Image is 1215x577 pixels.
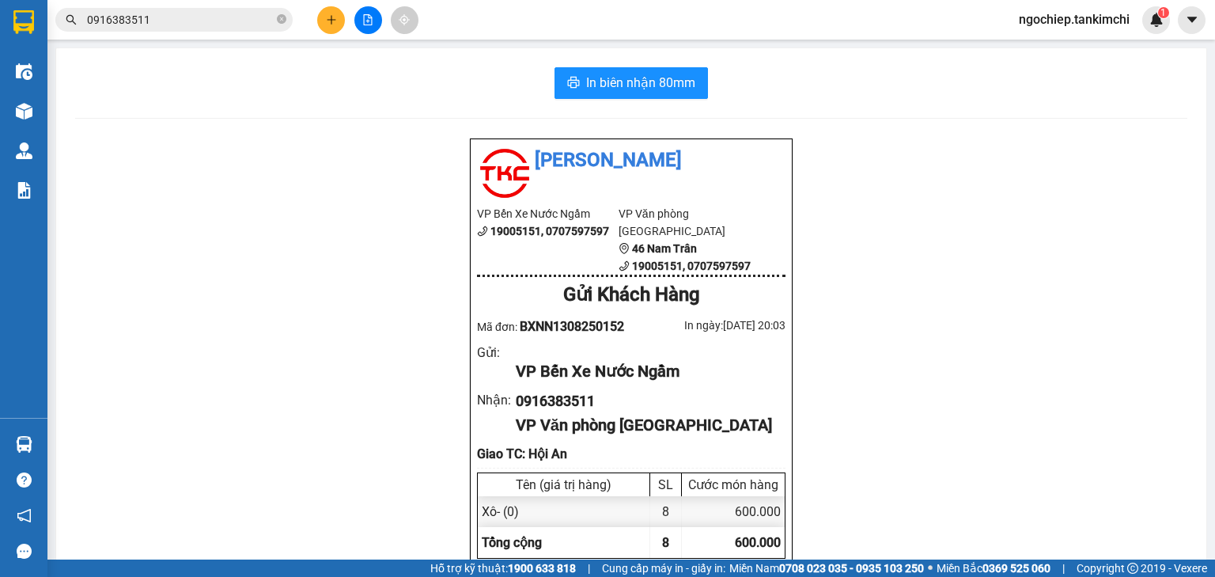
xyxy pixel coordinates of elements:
[477,343,516,363] div: Gửi :
[516,413,773,438] div: VP Văn phòng [GEOGRAPHIC_DATA]
[1160,7,1166,18] span: 1
[482,477,645,492] div: Tên (giá trị hàng)
[662,535,669,550] span: 8
[13,10,34,34] img: logo-vxr
[619,260,630,271] span: phone
[87,11,274,28] input: Tìm tên, số ĐT hoặc mã đơn
[477,146,532,201] img: logo.jpg
[937,560,1050,577] span: Miền Bắc
[1185,13,1199,27] span: caret-down
[326,14,337,25] span: plus
[16,436,32,453] img: warehouse-icon
[516,390,773,412] div: 0916383511
[982,562,1050,575] strong: 0369 525 060
[391,6,418,34] button: aim
[317,6,345,34] button: plus
[482,535,542,550] span: Tổng cộng
[482,504,519,519] span: Xô - (0)
[430,560,576,577] span: Hỗ trợ kỹ thuật:
[619,205,760,240] li: VP Văn phòng [GEOGRAPHIC_DATA]
[490,225,609,237] b: 19005151, 0707597597
[66,14,77,25] span: search
[1006,9,1142,29] span: ngochiep.tankimchi
[555,67,708,99] button: printerIn biên nhận 80mm
[277,13,286,28] span: close-circle
[1178,6,1206,34] button: caret-down
[1158,7,1169,18] sup: 1
[477,146,785,176] li: [PERSON_NAME]
[928,565,933,571] span: ⚪️
[277,14,286,24] span: close-circle
[477,444,785,464] div: Giao TC: Hội An
[632,242,697,255] b: 46 Nam Trân
[16,142,32,159] img: warehouse-icon
[729,560,924,577] span: Miền Nam
[17,508,32,523] span: notification
[588,560,590,577] span: |
[17,473,32,488] span: question-circle
[17,544,32,559] span: message
[354,6,382,34] button: file-add
[1127,563,1138,574] span: copyright
[16,182,32,199] img: solution-icon
[520,319,624,334] span: BXNN1308250152
[567,76,580,91] span: printer
[477,226,488,237] span: phone
[362,14,373,25] span: file-add
[619,243,630,254] span: environment
[682,496,785,527] div: 600.000
[16,103,32,120] img: warehouse-icon
[686,477,781,492] div: Cước món hàng
[654,477,677,492] div: SL
[632,260,751,272] b: 19005151, 0707597597
[477,280,785,310] div: Gửi Khách Hàng
[650,496,682,527] div: 8
[477,317,631,336] div: Mã đơn:
[631,317,785,334] div: In ngày: [DATE] 20:03
[399,14,410,25] span: aim
[586,73,695,93] span: In biên nhận 80mm
[1149,13,1164,27] img: icon-new-feature
[516,359,773,384] div: VP Bến Xe Nước Ngầm
[477,205,619,222] li: VP Bến Xe Nước Ngầm
[1062,560,1065,577] span: |
[477,390,516,410] div: Nhận :
[735,535,781,550] span: 600.000
[508,562,576,575] strong: 1900 633 818
[602,560,725,577] span: Cung cấp máy in - giấy in:
[16,63,32,80] img: warehouse-icon
[779,562,924,575] strong: 0708 023 035 - 0935 103 250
